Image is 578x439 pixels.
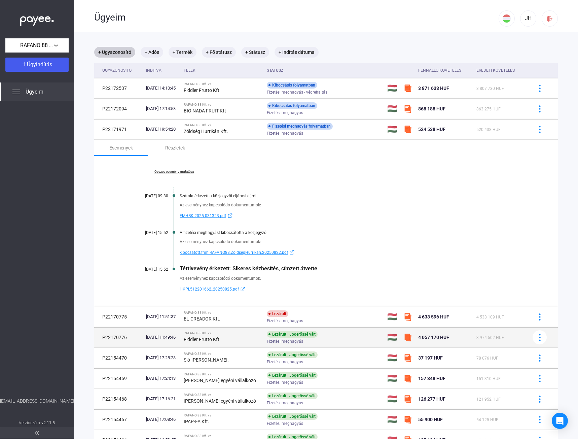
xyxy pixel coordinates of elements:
[146,66,161,74] div: Indítva
[180,212,226,220] span: FMHBK-2025-031323.pdf
[27,61,52,68] span: Ügyindítás
[267,351,318,358] div: Lezárult | Jogerőssé vált
[94,368,143,389] td: P22154469
[418,127,445,132] span: 524 538 HUF
[146,313,178,320] div: [DATE] 11:51:37
[536,396,543,403] img: more-blue
[418,66,471,74] div: Fennálló követelés
[536,126,543,133] img: more-blue
[180,230,524,235] div: A fizetési meghagyást kibocsátotta a közjegyző
[418,106,445,111] span: 868 188 HUF
[184,331,261,335] div: RAFANO 88 Kft. vs
[476,376,501,381] span: 151 310 HUF
[533,81,547,95] button: more-blue
[476,315,504,319] span: 4 538 109 HUF
[146,416,178,423] div: [DATE] 17:08:46
[180,248,288,257] span: kibocsatott.fmh.RAFANO88.ZoldsegHurrikan.20250822.pdf
[226,213,234,218] img: external-link-blue
[476,397,501,402] span: 121 952 HUF
[184,337,219,342] strong: Fiddler Frutto Kft
[146,66,178,74] div: Indítva
[385,368,401,389] td: 🇭🇺
[520,10,536,27] button: JH
[418,355,443,361] span: 37 197 HUF
[267,413,318,420] div: Lezárult | Jogerőssé vált
[94,409,143,430] td: P22154467
[184,398,256,404] strong: [PERSON_NAME] egyéni vállalkozó
[41,420,55,425] strong: v2.11.5
[533,330,547,344] button: more-blue
[94,307,143,327] td: P22170775
[476,335,504,340] span: 3 974 502 HUF
[94,99,143,119] td: P22172094
[267,82,317,89] div: Kibocsátás folyamatban
[267,129,303,137] span: Fizetési meghagyás
[180,285,239,293] span: HKPL512201662_20250825.pdf
[267,331,318,338] div: Lezárult | Jogerőssé vált
[20,41,54,49] span: RAFANO 88 Kft.
[146,126,178,133] div: [DATE] 19:54:20
[180,248,524,257] a: kibocsatott.fmh.RAFANO88.ZoldsegHurrikan.20250822.pdfexternal-link-blue
[404,354,412,362] img: szamlazzhu-mini
[102,66,141,74] div: Ügyazonosító
[476,66,524,74] div: Eredeti követelés
[267,419,303,428] span: Fizetési meghagyás
[202,47,236,58] mat-chip: + Fő státusz
[94,348,143,368] td: P22154470
[533,412,547,427] button: more-blue
[476,417,498,422] span: 54 125 HUF
[22,62,27,66] img: plus-white.svg
[404,125,412,133] img: szamlazzhu-mini
[184,129,228,134] strong: Zöldség Hurrikán Kft.
[180,265,524,272] div: Tértivevény érkezett: Sikeres kézbesítés, címzett átvette
[542,10,558,27] button: logout-red
[267,310,288,317] div: Lezárult
[385,119,401,139] td: 🇭🇺
[267,102,317,109] div: Kibocsátás folyamatban
[180,285,524,293] a: HKPL512201662_20250825.pdfexternal-link-blue
[533,371,547,385] button: more-blue
[184,357,229,363] strong: Sió-[PERSON_NAME].
[184,311,261,315] div: RAFANO 88 Kft. vs
[184,103,261,107] div: RAFANO 88 Kft. vs
[476,66,515,74] div: Eredeti követelés
[180,238,524,245] div: Az eseményhez kapcsolódó dokumentumok:
[5,58,69,72] button: Ügyindítás
[239,286,247,292] img: external-link-blue
[184,316,220,322] strong: EL-CREADOR Kft.
[264,63,385,78] th: Státusz
[267,399,303,407] span: Fizetési meghagyás
[169,47,196,58] mat-chip: + Termék
[385,389,401,409] td: 🇭🇺
[128,230,168,235] div: [DATE] 15:52
[267,372,318,379] div: Lezárult | Jogerőssé vált
[552,413,568,429] div: Open Intercom Messenger
[94,119,143,139] td: P22171971
[184,66,261,74] div: Felek
[418,417,443,422] span: 55 900 HUF
[180,212,524,220] a: FMHBK-2025-031323.pdfexternal-link-blue
[536,334,543,341] img: more-blue
[109,144,133,152] div: Események
[533,122,547,136] button: more-blue
[146,105,178,112] div: [DATE] 17:14:53
[184,434,261,438] div: RAFANO 88 Kft. vs
[267,88,327,96] span: Fizetési meghagyás - végrehajtás
[536,354,543,362] img: more-blue
[184,393,261,397] div: RAFANO 88 Kft. vs
[385,99,401,119] td: 🇭🇺
[184,419,209,424] strong: IPAP-FA Kft.
[533,310,547,324] button: more-blue
[146,354,178,361] div: [DATE] 17:28:23
[94,12,499,23] div: Ügyeim
[533,351,547,365] button: more-blue
[404,333,412,341] img: szamlazzhu-mini
[267,337,303,345] span: Fizetési meghagyás
[418,335,449,340] span: 4 057 170 HUF
[128,194,168,198] div: [DATE] 09:30
[12,88,20,96] img: list.svg
[128,267,168,272] div: [DATE] 15:52
[536,85,543,92] img: more-blue
[404,313,412,321] img: szamlazzhu-mini
[146,375,178,382] div: [DATE] 17:24:13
